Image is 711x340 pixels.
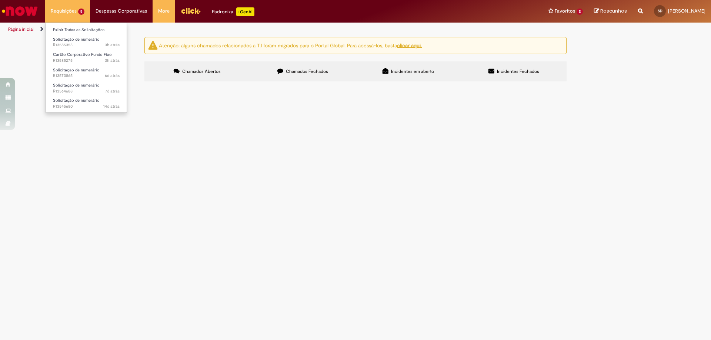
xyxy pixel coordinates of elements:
[53,104,120,110] span: R13545680
[105,88,120,94] span: 7d atrás
[8,26,34,32] a: Página inicial
[46,36,127,49] a: Aberto R13585353 : Solicitação de numerário
[600,7,627,14] span: Rascunhos
[96,7,147,15] span: Despesas Corporativas
[6,23,468,36] ul: Trilhas de página
[658,9,662,13] span: SD
[105,73,120,78] time: 26/09/2025 14:35:27
[53,73,120,79] span: R13570865
[105,58,120,63] time: 01/10/2025 11:08:44
[212,7,254,16] div: Padroniza
[182,68,221,74] span: Chamados Abertos
[159,42,422,48] ng-bind-html: Atenção: alguns chamados relacionados a T.I foram migrados para o Portal Global. Para acessá-los,...
[53,42,120,48] span: R13585353
[158,7,170,15] span: More
[78,9,84,15] span: 5
[103,104,120,109] span: 14d atrás
[105,42,120,48] time: 01/10/2025 11:18:03
[391,68,434,74] span: Incidentes em aberto
[286,68,328,74] span: Chamados Fechados
[46,66,127,80] a: Aberto R13570865 : Solicitação de numerário
[53,98,100,103] span: Solicitação de numerário
[45,22,127,113] ul: Requisições
[51,7,77,15] span: Requisições
[46,51,127,64] a: Aberto R13585275 : Cartão Corporativo Fundo Fixo
[497,68,539,74] span: Incidentes Fechados
[577,9,583,15] span: 2
[105,73,120,78] span: 6d atrás
[53,83,100,88] span: Solicitação de numerário
[46,26,127,34] a: Exibir Todas as Solicitações
[105,88,120,94] time: 24/09/2025 18:48:50
[46,97,127,110] a: Aberto R13545680 : Solicitação de numerário
[181,5,201,16] img: click_logo_yellow_360x200.png
[53,52,112,57] span: Cartão Corporativo Fundo Fixo
[46,81,127,95] a: Aberto R13564688 : Solicitação de numerário
[236,7,254,16] p: +GenAi
[594,8,627,15] a: Rascunhos
[103,104,120,109] time: 18/09/2025 08:32:34
[53,37,100,42] span: Solicitação de numerário
[53,67,100,73] span: Solicitação de numerário
[555,7,575,15] span: Favoritos
[397,42,422,48] a: clicar aqui.
[105,58,120,63] span: 3h atrás
[1,4,39,18] img: ServiceNow
[668,8,705,14] span: [PERSON_NAME]
[53,88,120,94] span: R13564688
[53,58,120,64] span: R13585275
[105,42,120,48] span: 3h atrás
